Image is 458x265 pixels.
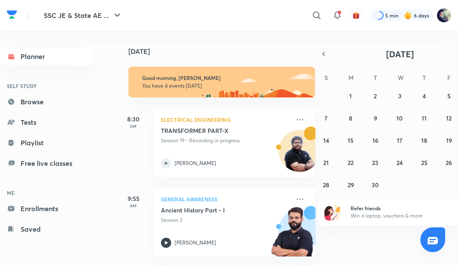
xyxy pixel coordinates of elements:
[175,239,216,247] p: [PERSON_NAME]
[369,133,382,147] button: September 16, 2025
[319,156,333,169] button: September 21, 2025
[442,89,456,103] button: September 5, 2025
[161,127,268,135] h5: TRANSFORMER PART-X
[422,92,426,100] abbr: September 4, 2025
[324,114,327,122] abbr: September 7, 2025
[344,178,357,191] button: September 29, 2025
[447,74,451,82] abbr: Friday
[7,8,17,21] img: Company Logo
[442,111,456,125] button: September 12, 2025
[386,48,414,60] span: [DATE]
[319,178,333,191] button: September 28, 2025
[344,111,357,125] button: September 8, 2025
[369,89,382,103] button: September 2, 2025
[396,159,403,167] abbr: September 24, 2025
[374,114,377,122] abbr: September 9, 2025
[319,133,333,147] button: September 14, 2025
[116,115,151,124] h5: 8:30
[398,92,401,100] abbr: September 3, 2025
[323,181,329,189] abbr: September 28, 2025
[374,92,377,100] abbr: September 2, 2025
[446,114,452,122] abbr: September 12, 2025
[324,74,328,82] abbr: Sunday
[372,181,379,189] abbr: September 30, 2025
[393,156,407,169] button: September 24, 2025
[437,8,451,23] img: Akhilesh Anand
[442,156,456,169] button: September 26, 2025
[7,8,17,23] a: Company Logo
[417,111,431,125] button: September 11, 2025
[372,159,378,167] abbr: September 23, 2025
[393,133,407,147] button: September 17, 2025
[348,136,354,144] abbr: September 15, 2025
[323,136,329,144] abbr: September 14, 2025
[161,115,290,125] p: Electrical Engineering
[404,11,412,20] img: streak
[348,74,354,82] abbr: Monday
[417,89,431,103] button: September 4, 2025
[421,159,428,167] abbr: September 25, 2025
[116,203,151,208] p: AM
[324,203,342,221] img: referral
[142,75,302,81] h6: Good morning, [PERSON_NAME]
[348,181,354,189] abbr: September 29, 2025
[161,216,290,224] p: Session 2
[417,133,431,147] button: September 18, 2025
[447,92,451,100] abbr: September 5, 2025
[446,136,452,144] abbr: September 19, 2025
[175,159,216,167] p: [PERSON_NAME]
[116,194,151,203] h5: 9:55
[268,206,315,265] img: unacademy
[351,204,456,212] h6: Refer friends
[128,67,315,97] img: morning
[344,156,357,169] button: September 22, 2025
[397,136,402,144] abbr: September 17, 2025
[369,178,382,191] button: September 30, 2025
[442,133,456,147] button: September 19, 2025
[161,137,290,144] p: Session 19 • Recording in progress
[39,7,128,24] button: SSC JE & State AE ...
[351,212,456,220] p: Win a laptop, vouchers & more
[161,206,268,215] h5: Ancient History Part - I
[161,194,290,204] p: General Awareness
[422,114,427,122] abbr: September 11, 2025
[319,111,333,125] button: September 7, 2025
[446,159,452,167] abbr: September 26, 2025
[396,114,403,122] abbr: September 10, 2025
[142,82,302,89] p: You have 4 events [DATE]
[279,135,320,176] img: Avatar
[417,156,431,169] button: September 25, 2025
[323,159,329,167] abbr: September 21, 2025
[369,111,382,125] button: September 9, 2025
[372,136,378,144] abbr: September 16, 2025
[344,89,357,103] button: September 1, 2025
[393,111,407,125] button: September 10, 2025
[374,74,377,82] abbr: Tuesday
[128,48,324,55] h4: [DATE]
[422,74,426,82] abbr: Thursday
[369,156,382,169] button: September 23, 2025
[116,124,151,129] p: AM
[349,114,352,122] abbr: September 8, 2025
[398,74,404,82] abbr: Wednesday
[421,136,427,144] abbr: September 18, 2025
[344,133,357,147] button: September 15, 2025
[352,12,360,19] img: avatar
[348,159,354,167] abbr: September 22, 2025
[349,9,363,22] button: avatar
[349,92,352,100] abbr: September 1, 2025
[393,89,407,103] button: September 3, 2025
